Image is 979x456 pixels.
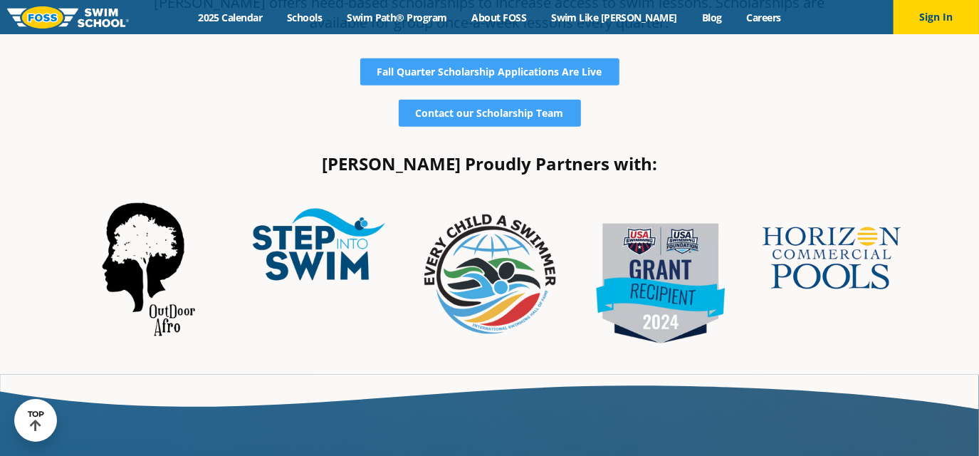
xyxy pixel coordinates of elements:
[186,11,275,24] a: 2025 Calendar
[360,58,619,85] a: Fall Quarter Scholarship Applications Are Live
[539,11,690,24] a: Swim Like [PERSON_NAME]
[7,6,129,28] img: FOSS Swim School Logo
[416,108,564,118] span: Contact our Scholarship Team
[377,67,602,77] span: Fall Quarter Scholarship Applications Are Live
[459,11,539,24] a: About FOSS
[335,11,459,24] a: Swim Path® Program
[70,155,910,172] h4: [PERSON_NAME] Proudly Partners with:
[689,11,734,24] a: Blog
[275,11,335,24] a: Schools
[28,410,44,432] div: TOP
[734,11,793,24] a: Careers
[399,100,581,127] a: Contact our Scholarship Team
